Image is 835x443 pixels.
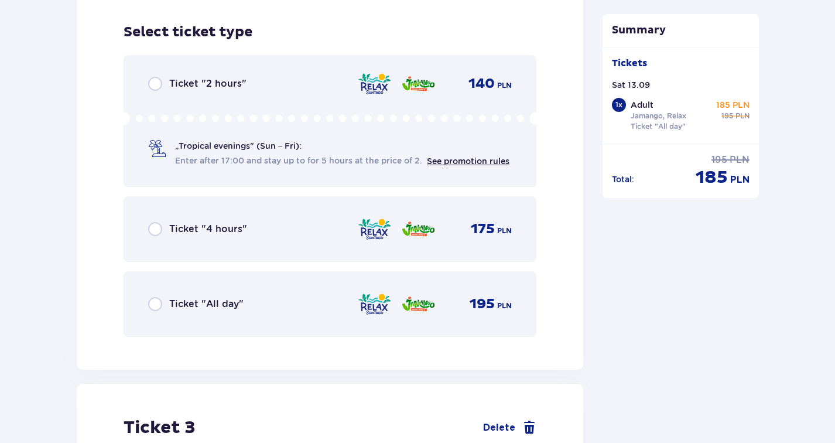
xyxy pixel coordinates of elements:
img: zone logo [357,71,392,96]
p: Ticket "2 hours" [169,77,247,90]
p: Sat 13.09 [612,79,650,91]
a: See promotion rules [427,156,509,166]
img: zone logo [401,71,436,96]
p: PLN [497,301,512,311]
img: zone logo [357,217,392,241]
p: PLN [497,226,512,236]
img: zone logo [401,292,436,316]
img: zone logo [401,217,436,241]
div: 1 x [612,98,626,112]
p: PLN [735,111,750,121]
span: Enter after 17:00 and stay up to for 5 hours at the price of 2. [175,155,422,166]
p: PLN [730,173,750,186]
p: „Tropical evenings" (Sun – Fri): [175,140,302,152]
p: 185 [696,166,728,189]
p: Ticket "4 hours" [169,223,247,236]
p: 140 [468,75,495,93]
p: Ticket 3 [124,417,196,439]
p: 185 PLN [716,99,750,111]
p: Select ticket type [124,23,252,41]
p: Tickets [612,57,647,70]
p: 195 [711,154,727,166]
p: Jamango, Relax [631,111,686,121]
p: Total : [612,173,634,185]
p: 175 [471,220,495,238]
p: 195 [721,111,733,121]
p: Ticket "All day" [169,298,244,311]
p: PLN [497,80,512,91]
p: Summary [603,23,759,38]
p: Adult [631,99,653,111]
p: 195 [470,295,495,313]
span: Delete [483,421,515,434]
p: Ticket "All day" [631,121,686,132]
img: zone logo [357,292,392,316]
p: PLN [730,154,750,166]
a: Delete [483,421,536,435]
